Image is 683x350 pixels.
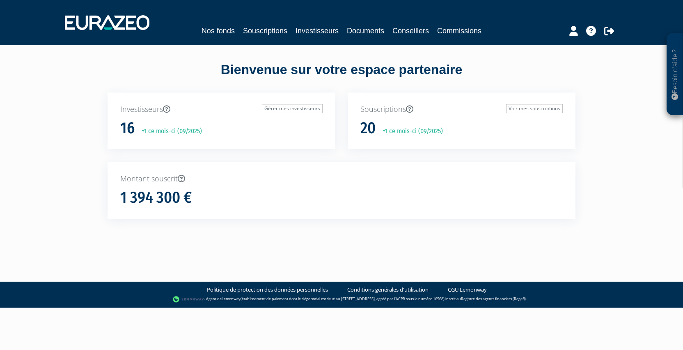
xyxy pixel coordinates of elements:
[207,286,328,294] a: Politique de protection des données personnelles
[437,25,481,37] a: Commissions
[262,104,323,113] a: Gérer mes investisseurs
[120,174,563,184] p: Montant souscrit
[120,120,135,137] h1: 16
[670,37,680,111] p: Besoin d'aide ?
[347,286,429,294] a: Conditions générales d'utilisation
[120,104,323,115] p: Investisseurs
[101,60,582,93] div: Bienvenue sur votre espace partenaire
[120,189,192,206] h1: 1 394 300 €
[136,127,202,136] p: +1 ce mois-ci (09/2025)
[222,296,241,301] a: Lemonway
[243,25,287,37] a: Souscriptions
[392,25,429,37] a: Conseillers
[506,104,563,113] a: Voir mes souscriptions
[448,286,487,294] a: CGU Lemonway
[296,25,339,37] a: Investisseurs
[377,127,443,136] p: +1 ce mois-ci (09/2025)
[347,25,384,37] a: Documents
[202,25,235,37] a: Nos fonds
[360,120,376,137] h1: 20
[461,296,526,301] a: Registre des agents financiers (Regafi)
[173,295,204,304] img: logo-lemonway.png
[8,295,675,304] div: - Agent de (établissement de paiement dont le siège social est situé au [STREET_ADDRESS], agréé p...
[360,104,563,115] p: Souscriptions
[65,15,149,30] img: 1732889491-logotype_eurazeo_blanc_rvb.png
